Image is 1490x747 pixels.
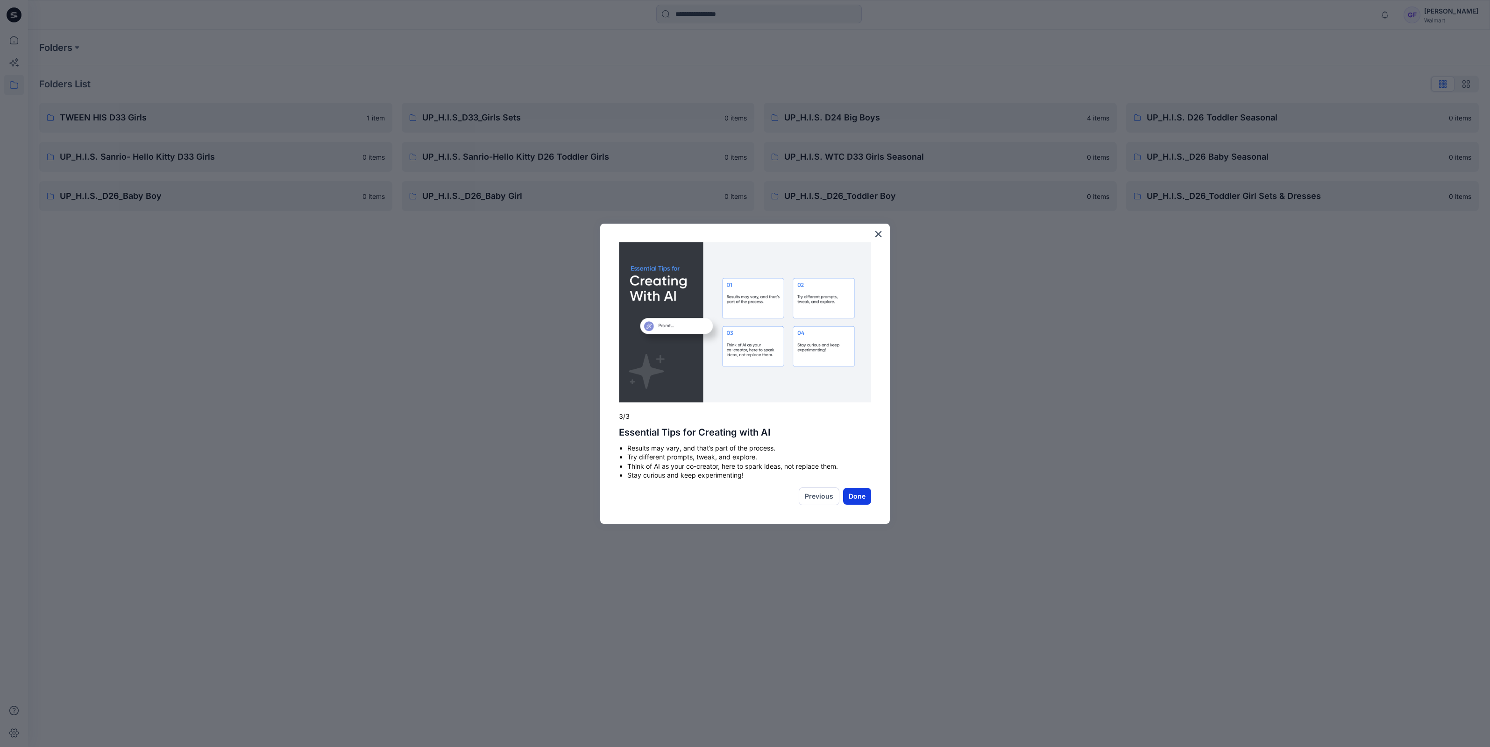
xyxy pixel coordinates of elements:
[619,427,871,438] h2: Essential Tips for Creating with AI
[627,462,871,471] li: Think of AI as your co-creator, here to spark ideas, not replace them.
[874,226,883,241] button: Close
[627,444,871,453] li: Results may vary, and that’s part of the process.
[619,412,871,421] p: 3/3
[843,488,871,505] button: Done
[627,452,871,462] li: Try different prompts, tweak, and explore.
[799,487,839,505] button: Previous
[627,471,871,480] li: Stay curious and keep experimenting!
